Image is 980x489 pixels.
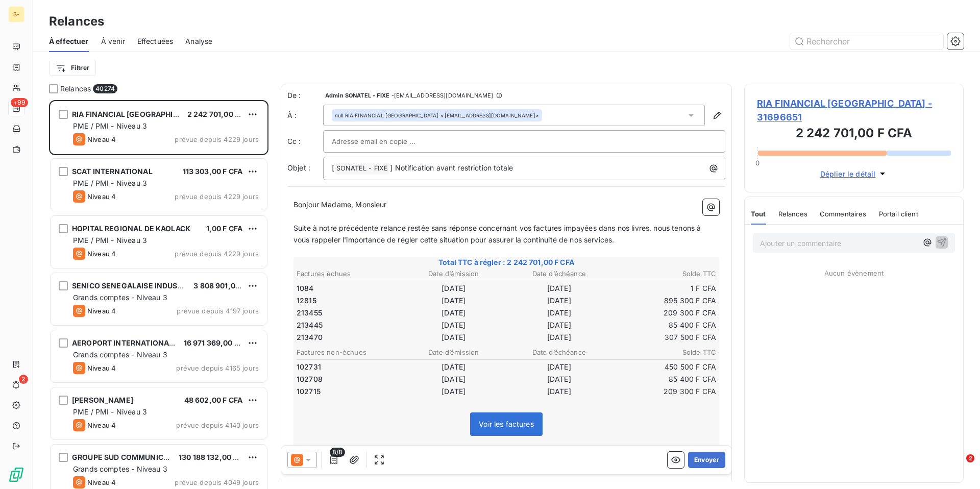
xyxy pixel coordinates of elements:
[87,307,116,315] span: Niveau 4
[332,163,334,172] span: [
[297,308,322,318] span: 213455
[820,210,867,218] span: Commentaires
[817,168,891,180] button: Déplier le détail
[183,167,242,176] span: 113 303,00 F CFA
[87,135,116,143] span: Niveau 4
[390,163,513,172] span: ] Notification avant restriction totale
[296,347,401,358] th: Factures non-échues
[177,307,259,315] span: prévue depuis 4197 jours
[330,448,345,457] span: 8/8
[49,100,268,489] div: grid
[612,283,717,294] td: 1 F CFA
[176,421,259,429] span: prévue depuis 4140 jours
[612,347,717,358] th: Solde TTC
[179,453,253,461] span: 130 188 132,00 F CFA
[295,257,718,267] span: Total TTC à régler : 2 242 701,00 F CFA
[87,364,116,372] span: Niveau 4
[612,374,717,385] td: 85 400 F CFA
[206,224,243,233] span: 1,00 F CFA
[297,296,316,306] span: 12815
[402,374,506,385] td: [DATE]
[72,453,186,461] span: GROUPE SUD COMMUNICATION
[612,268,717,279] th: Solde TTC
[296,386,401,397] td: 102715
[293,224,703,244] span: Suite à notre précédente relance restée sans réponse concernant vos factures impayées dans nos li...
[507,361,611,373] td: [DATE]
[8,6,24,22] div: S-
[507,386,611,397] td: [DATE]
[175,192,259,201] span: prévue depuis 4229 jours
[73,350,167,359] span: Grands comptes - Niveau 3
[184,396,242,404] span: 48 602,00 F CFA
[175,135,259,143] span: prévue depuis 4229 jours
[297,320,323,330] span: 213445
[297,283,314,294] span: 1084
[175,250,259,258] span: prévue depuis 4229 jours
[402,283,506,294] td: [DATE]
[790,33,943,50] input: Rechercher
[72,338,195,347] span: AEROPORT INTERNATIONAL BLAIS
[612,361,717,373] td: 450 500 F CFA
[73,179,147,187] span: PME / PMI - Niveau 3
[73,236,147,244] span: PME / PMI - Niveau 3
[335,163,389,175] span: SONATEL - FIXE
[19,375,28,384] span: 2
[507,320,611,331] td: [DATE]
[945,454,970,479] iframe: Intercom live chat
[287,110,323,120] label: À :
[402,332,506,343] td: [DATE]
[72,224,190,233] span: HOPITAL REGIONAL DE KAOLACK
[479,420,534,428] span: Voir les factures
[402,361,506,373] td: [DATE]
[755,159,759,167] span: 0
[73,293,167,302] span: Grands comptes - Niveau 3
[72,110,203,118] span: RIA FINANCIAL [GEOGRAPHIC_DATA]
[293,200,387,209] span: Bonjour Madame, Monsieur
[391,92,493,99] span: - [EMAIL_ADDRESS][DOMAIN_NAME]
[72,167,153,176] span: SCAT INTERNATIONAL
[757,124,951,144] h3: 2 242 701,00 F CFA
[49,12,104,31] h3: Relances
[175,478,259,486] span: prévue depuis 4049 jours
[507,307,611,319] td: [DATE]
[287,90,323,101] span: De :
[751,210,766,218] span: Tout
[335,112,539,119] div: <[EMAIL_ADDRESS][DOMAIN_NAME]>
[612,386,717,397] td: 209 300 F CFA
[296,361,401,373] td: 102731
[137,36,174,46] span: Effectuées
[402,307,506,319] td: [DATE]
[402,320,506,331] td: [DATE]
[402,295,506,306] td: [DATE]
[402,268,506,279] th: Date d’émission
[49,60,96,76] button: Filtrer
[507,268,611,279] th: Date d’échéance
[73,464,167,473] span: Grands comptes - Niveau 3
[193,281,261,290] span: 3 808 901,00 F CFA
[87,192,116,201] span: Niveau 4
[184,338,254,347] span: 16 971 369,00 F CFA
[335,112,438,119] span: null RIA FINANCIAL [GEOGRAPHIC_DATA]
[60,84,91,94] span: Relances
[297,332,323,343] span: 213470
[296,268,401,279] th: Factures échues
[879,210,918,218] span: Portail client
[73,121,147,130] span: PME / PMI - Niveau 3
[87,250,116,258] span: Niveau 4
[87,421,116,429] span: Niveau 4
[757,96,951,124] span: RIA FINANCIAL [GEOGRAPHIC_DATA] - 31696651
[325,92,389,99] span: Admin SONATEL - FIXE
[507,295,611,306] td: [DATE]
[402,347,506,358] th: Date d’émission
[287,163,310,172] span: Objet :
[612,332,717,343] td: 307 500 F CFA
[612,295,717,306] td: 895 300 F CFA
[185,36,212,46] span: Analyse
[176,364,259,372] span: prévue depuis 4165 jours
[332,134,442,149] input: Adresse email en copie ...
[507,347,611,358] th: Date d’échéance
[101,36,125,46] span: À venir
[72,396,133,404] span: [PERSON_NAME]
[778,210,807,218] span: Relances
[966,454,974,462] span: 2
